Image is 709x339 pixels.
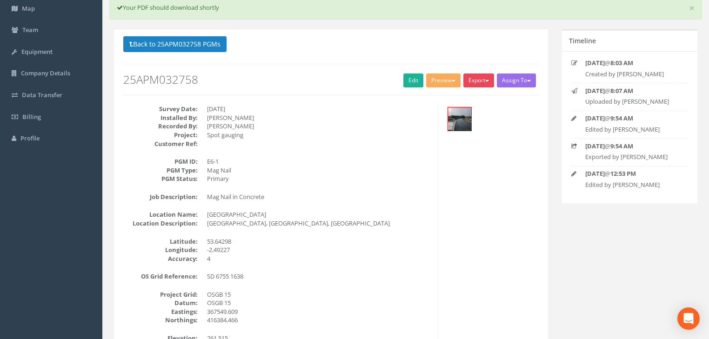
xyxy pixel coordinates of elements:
button: Preview [426,73,461,87]
button: Assign To [497,73,536,87]
strong: [DATE] [585,86,605,95]
strong: [DATE] [585,142,605,150]
strong: [DATE] [585,59,605,67]
dd: 4 [207,254,431,263]
p: Created by [PERSON_NAME] [585,70,680,79]
dt: Datum: [123,299,198,307]
dd: [DATE] [207,105,431,113]
dd: 53.64298 [207,237,431,246]
dd: [GEOGRAPHIC_DATA], [GEOGRAPHIC_DATA], [GEOGRAPHIC_DATA] [207,219,431,228]
dt: Recorded By: [123,122,198,131]
p: @ [585,114,680,123]
dt: PGM ID: [123,157,198,166]
dt: PGM Status: [123,174,198,183]
img: 87ed1925-6b7f-4e3b-1fe7-7d2655dd58cd_15861974-762b-e93c-98d8-f1b6b01858f8_thumb.jpg [448,107,471,131]
dt: Location Name: [123,210,198,219]
dt: Customer Ref: [123,140,198,148]
dd: 367549.609 [207,307,431,316]
dd: 416384.466 [207,316,431,325]
p: Uploaded by [PERSON_NAME] [585,97,680,106]
dd: [PERSON_NAME] [207,122,431,131]
p: @ [585,169,680,178]
dd: SD 6755 1638 [207,272,431,281]
dd: OSGB 15 [207,290,431,299]
dt: Project: [123,131,198,140]
dt: Project Grid: [123,290,198,299]
strong: 8:03 AM [610,59,633,67]
div: Open Intercom Messenger [677,307,700,330]
span: Map [22,4,35,13]
dt: OS Grid Reference: [123,272,198,281]
p: @ [585,59,680,67]
strong: 12:53 PM [610,169,636,178]
dt: Latitude: [123,237,198,246]
strong: [DATE] [585,114,605,122]
p: @ [585,86,680,95]
button: Export [463,73,494,87]
span: Data Transfer [22,91,62,99]
dt: Location Description: [123,219,198,228]
dt: PGM Type: [123,166,198,175]
span: Equipment [21,47,53,56]
span: Billing [22,113,41,121]
strong: [DATE] [585,169,605,178]
dt: Eastings: [123,307,198,316]
h2: 25APM032758 [123,73,539,86]
p: @ [585,142,680,151]
dd: [GEOGRAPHIC_DATA] [207,210,431,219]
dd: Mag Nail in Concrete [207,193,431,201]
dt: Survey Date: [123,105,198,113]
dt: Job Description: [123,193,198,201]
dd: -2.49227 [207,246,431,254]
span: Team [22,26,38,34]
dd: E6-1 [207,157,431,166]
dd: Spot gauging [207,131,431,140]
strong: 9:54 AM [610,142,633,150]
dt: Longitude: [123,246,198,254]
dt: Northings: [123,316,198,325]
span: Profile [20,134,40,142]
dd: Mag Nail [207,166,431,175]
p: Exported by [PERSON_NAME] [585,153,680,161]
strong: 8:07 AM [610,86,633,95]
button: Back to 25APM032758 PGMs [123,36,227,52]
dd: [PERSON_NAME] [207,113,431,122]
dt: Installed By: [123,113,198,122]
strong: 9:54 AM [610,114,633,122]
a: Edit [403,73,423,87]
span: Company Details [21,69,70,77]
dd: OSGB 15 [207,299,431,307]
dd: Primary [207,174,431,183]
p: Edited by [PERSON_NAME] [585,125,680,134]
dt: Accuracy: [123,254,198,263]
p: Edited by [PERSON_NAME] [585,180,680,189]
h5: Timeline [569,37,596,44]
a: × [689,3,695,13]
